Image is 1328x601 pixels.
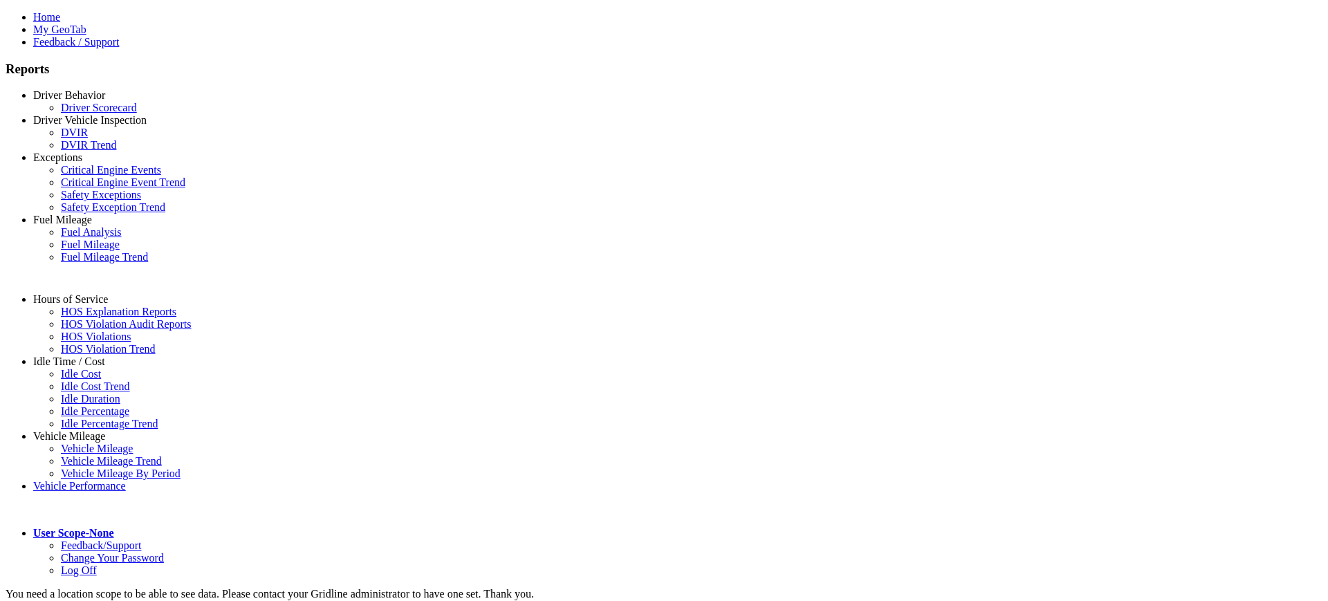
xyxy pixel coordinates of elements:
a: HOS Violation Trend [61,343,156,355]
a: Exceptions [33,151,82,163]
a: Vehicle Mileage [61,443,133,454]
a: Vehicle Mileage By Period [61,468,181,479]
a: Idle Percentage Trend [61,418,158,429]
a: Driver Vehicle Inspection [33,114,147,126]
a: Vehicle Mileage [33,430,105,442]
a: Idle Percentage [61,405,129,417]
a: Vehicle Mileage Trend [61,455,162,467]
a: Change Your Password [61,552,164,564]
a: HOS Violation Audit Reports [61,318,192,330]
a: DVIR Trend [61,139,116,151]
a: Hours of Service [33,293,108,305]
a: Safety Exceptions [61,189,141,201]
a: Home [33,11,60,23]
a: Fuel Mileage [33,214,92,225]
a: Idle Duration [61,393,120,405]
a: DVIR [61,127,88,138]
a: Idle Cost [61,368,101,380]
a: HOS Violations [61,331,131,342]
a: Critical Engine Events [61,164,161,176]
a: Log Off [61,564,97,576]
a: Driver Scorecard [61,102,137,113]
a: Fuel Analysis [61,226,122,238]
a: Critical Engine Event Trend [61,176,185,188]
a: Feedback / Support [33,36,119,48]
a: User Scope-None [33,527,114,539]
a: Idle Time / Cost [33,355,105,367]
a: My GeoTab [33,24,86,35]
a: HOS Explanation Reports [61,306,176,317]
a: Fuel Mileage [61,239,120,250]
a: Feedback/Support [61,539,141,551]
h3: Reports [6,62,1322,77]
a: Fuel Mileage Trend [61,251,148,263]
a: Vehicle Performance [33,480,126,492]
a: Idle Cost Trend [61,380,130,392]
a: Safety Exception Trend [61,201,165,213]
div: You need a location scope to be able to see data. Please contact your Gridline administrator to h... [6,588,1322,600]
a: Driver Behavior [33,89,105,101]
